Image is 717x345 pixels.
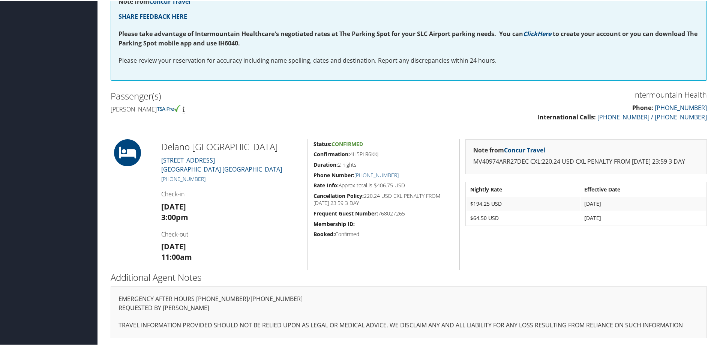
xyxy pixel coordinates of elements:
[161,140,302,152] h2: Delano [GEOGRAPHIC_DATA]
[111,104,403,113] h4: [PERSON_NAME]
[473,145,545,154] strong: Note from
[161,229,302,238] h4: Check-out
[313,181,454,188] h5: Approx total is $406.75 USD
[473,156,699,166] p: MV40974ARR27DEC CXL:220.24 USD CXL PENALTY FROM [DATE] 23:59 3 DAY
[523,29,537,37] a: Click
[161,211,188,221] strong: 3:00pm
[161,175,205,182] a: [PHONE_NUMBER]
[118,320,699,330] p: TRAVEL INFORMATION PROVIDED SHOULD NOT BE RELIED UPON AS LEGAL OR MEDICAL ADVICE. WE DISCLAIM ANY...
[313,181,339,188] strong: Rate Info:
[118,12,187,20] a: SHARE FEEDBACK HERE
[580,211,706,224] td: [DATE]
[161,251,192,261] strong: 11:00am
[414,89,707,99] h3: Intermountain Health
[466,196,580,210] td: $194.25 USD
[111,89,403,102] h2: Passenger(s)
[580,196,706,210] td: [DATE]
[161,241,186,251] strong: [DATE]
[313,150,454,157] h5: 4H5PLR6KKJ
[313,191,454,206] h5: 220.24 USD CXL PENALTY FROM [DATE] 23:59 3 DAY
[504,145,545,154] a: Concur Travel
[466,211,580,224] td: $64.50 USD
[111,286,707,337] div: EMERGENCY AFTER HOURS [PHONE_NUMBER]/[PHONE_NUMBER]
[655,103,707,111] a: [PHONE_NUMBER]
[538,112,596,121] strong: International Calls:
[161,201,186,211] strong: [DATE]
[537,29,551,37] a: Here
[354,171,399,178] a: [PHONE_NUMBER]
[313,209,378,216] strong: Frequent Guest Number:
[632,103,653,111] strong: Phone:
[118,29,523,37] strong: Please take advantage of Intermountain Healthcare's negotiated rates at The Parking Spot for your...
[313,150,350,157] strong: Confirmation:
[118,55,699,65] p: Please review your reservation for accuracy including name spelling, dates and destination. Repor...
[331,140,363,147] span: Confirmed
[313,160,338,167] strong: Duration:
[313,230,454,237] h5: Confirmed
[118,303,699,312] p: REQUESTED BY [PERSON_NAME]
[313,230,335,237] strong: Booked:
[161,189,302,197] h4: Check-in
[313,140,331,147] strong: Status:
[580,182,706,196] th: Effective Date
[157,104,181,111] img: tsa-precheck.png
[313,209,454,217] h5: 768027265
[597,112,707,121] a: [PHONE_NUMBER] / [PHONE_NUMBER]
[313,160,454,168] h5: 2 nights
[313,171,354,178] strong: Phone Number:
[313,191,364,199] strong: Cancellation Policy:
[313,220,355,227] strong: Membership ID:
[466,182,580,196] th: Nightly Rate
[161,155,282,173] a: [STREET_ADDRESS][GEOGRAPHIC_DATA] [GEOGRAPHIC_DATA]
[111,270,707,283] h2: Additional Agent Notes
